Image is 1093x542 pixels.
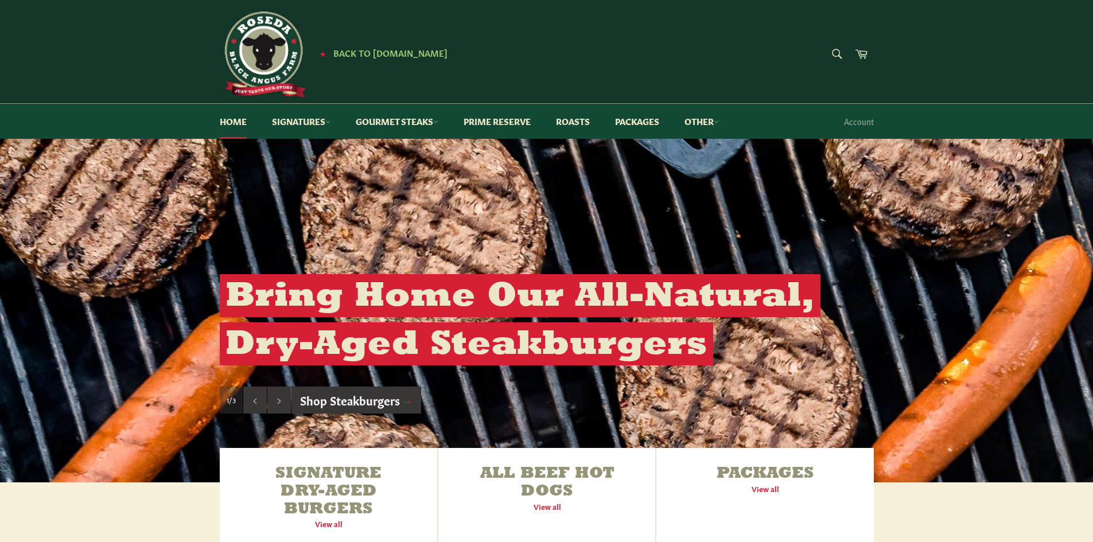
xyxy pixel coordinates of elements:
[544,104,601,139] a: Roasts
[402,392,413,408] span: →
[208,104,258,139] a: Home
[291,387,422,414] a: Shop Steakburgers
[452,104,542,139] a: Prime Reserve
[344,104,450,139] a: Gourmet Steaks
[227,395,236,405] span: 1/3
[220,387,243,414] div: Slide 1, current
[220,11,306,98] img: Roseda Beef
[320,49,326,58] span: ★
[243,387,267,414] button: Previous slide
[314,49,448,58] a: ★ Back to [DOMAIN_NAME]
[333,46,448,59] span: Back to [DOMAIN_NAME]
[673,104,730,139] a: Other
[267,387,291,414] button: Next slide
[838,104,880,138] a: Account
[260,104,342,139] a: Signatures
[604,104,671,139] a: Packages
[220,274,820,365] h2: Bring Home Our All-Natural, Dry-Aged Steakburgers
